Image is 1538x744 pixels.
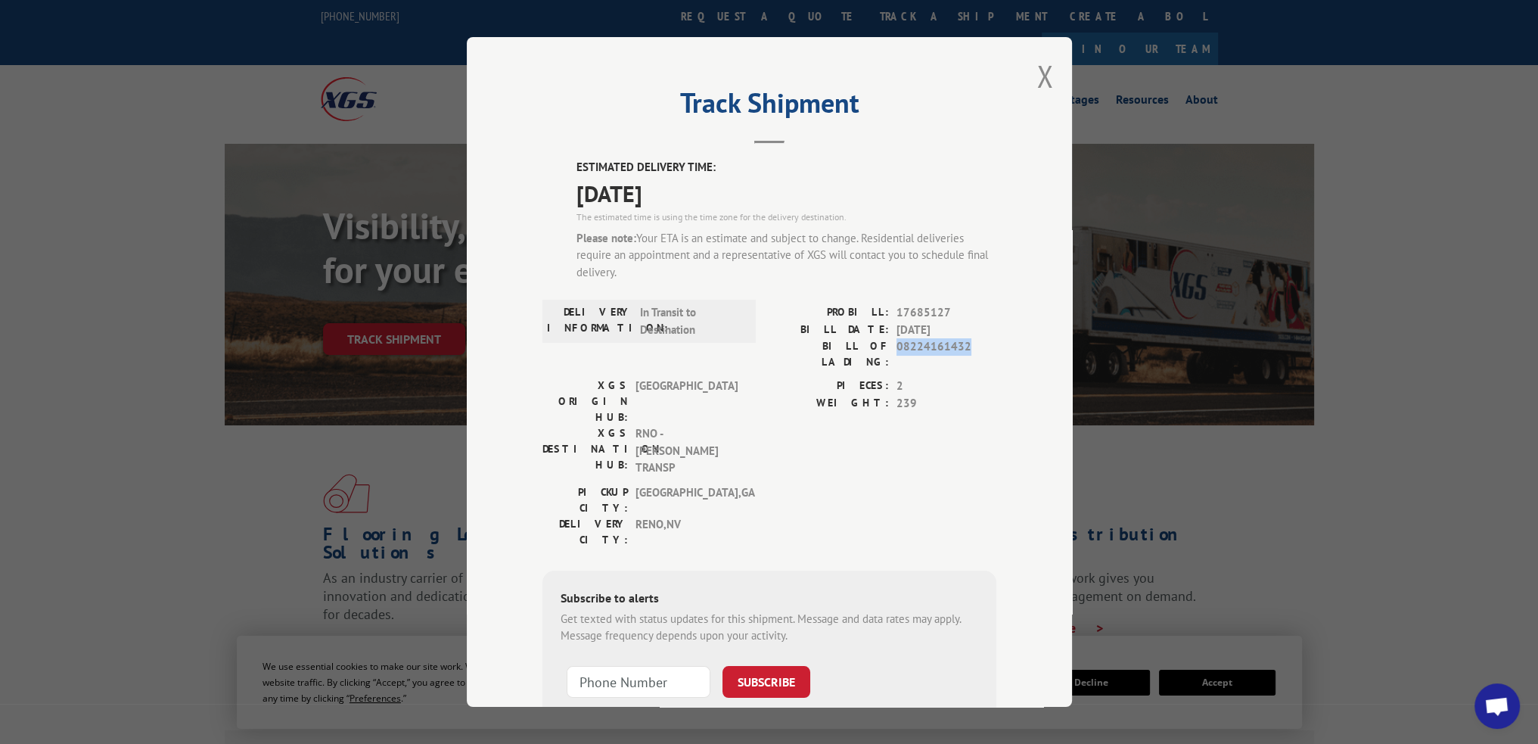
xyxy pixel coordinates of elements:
strong: Please note: [576,231,636,245]
h2: Track Shipment [542,92,996,121]
label: BILL OF LADING: [769,338,889,370]
button: SUBSCRIBE [722,666,810,698]
label: DELIVERY CITY: [542,516,628,548]
label: PROBILL: [769,304,889,322]
label: DELIVERY INFORMATION: [547,304,632,338]
label: ESTIMATED DELIVERY TIME: [576,159,996,176]
span: [GEOGRAPHIC_DATA] , GA [635,484,738,516]
div: Your ETA is an estimate and subject to change. Residential deliveries require an appointment and ... [576,230,996,282]
span: 08224161432 [896,338,996,370]
div: Subscribe to alerts [561,589,978,611]
span: In Transit to Destination [640,304,742,338]
span: [DATE] [896,322,996,339]
button: Close modal [1036,56,1053,96]
span: RENO , NV [635,516,738,548]
span: 17685127 [896,304,996,322]
label: XGS DESTINATION HUB: [542,425,628,477]
label: PIECES: [769,378,889,395]
span: [GEOGRAPHIC_DATA] [635,378,738,425]
div: The estimated time is using the time zone for the delivery destination. [576,210,996,224]
label: XGS ORIGIN HUB: [542,378,628,425]
input: Phone Number [567,666,710,698]
label: PICKUP CITY: [542,484,628,516]
span: RNO - [PERSON_NAME] TRANSP [635,425,738,477]
label: WEIGHT: [769,395,889,412]
span: 2 [896,378,996,395]
div: Get texted with status updates for this shipment. Message and data rates may apply. Message frequ... [561,611,978,645]
div: Open chat [1474,683,1520,729]
span: [DATE] [576,176,996,210]
span: 239 [896,395,996,412]
label: BILL DATE: [769,322,889,339]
